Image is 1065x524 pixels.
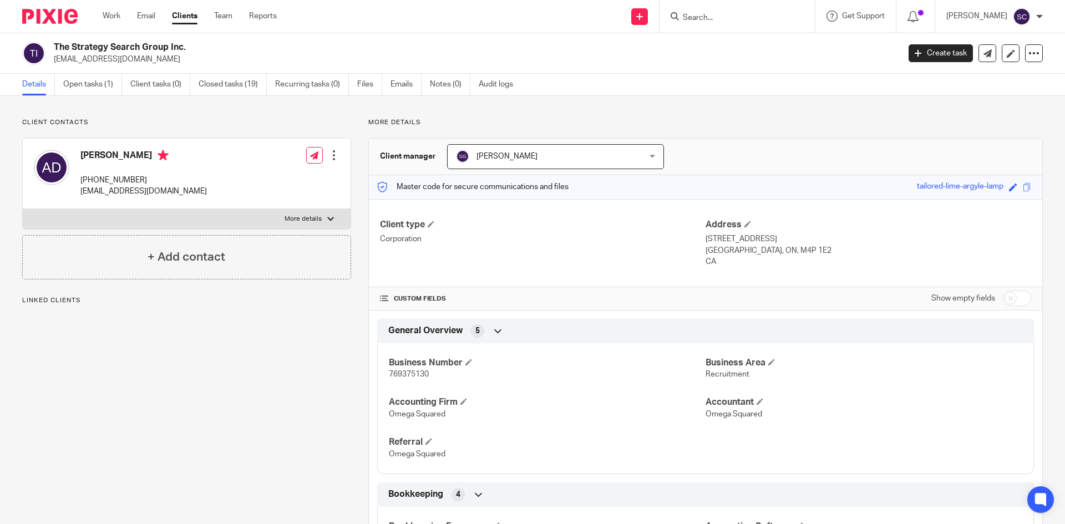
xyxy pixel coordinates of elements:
[946,11,1007,22] p: [PERSON_NAME]
[389,410,445,418] span: Omega Squared
[706,219,1031,231] h4: Address
[842,12,885,20] span: Get Support
[285,215,322,223] p: More details
[380,219,706,231] h4: Client type
[158,150,169,161] i: Primary
[22,42,45,65] img: svg%3E
[214,11,232,22] a: Team
[377,181,569,192] p: Master code for secure communications and files
[389,436,706,448] h4: Referral
[199,74,267,95] a: Closed tasks (19)
[388,325,463,337] span: General Overview
[388,489,443,500] span: Bookkeeping
[368,118,1043,127] p: More details
[476,152,537,160] span: [PERSON_NAME]
[275,74,349,95] a: Recurring tasks (0)
[80,150,207,164] h4: [PERSON_NAME]
[389,450,445,458] span: Omega Squared
[390,74,422,95] a: Emails
[682,13,782,23] input: Search
[148,248,225,266] h4: + Add contact
[130,74,190,95] a: Client tasks (0)
[34,150,69,185] img: svg%3E
[80,175,207,186] p: [PHONE_NUMBER]
[357,74,382,95] a: Files
[172,11,197,22] a: Clients
[22,74,55,95] a: Details
[380,233,706,245] p: Corporation
[706,256,1031,267] p: CA
[389,370,429,378] span: 769375130
[249,11,277,22] a: Reports
[706,410,762,418] span: Omega Squared
[380,294,706,303] h4: CUSTOM FIELDS
[389,396,706,408] h4: Accounting Firm
[63,74,122,95] a: Open tasks (1)
[706,233,1031,245] p: [STREET_ADDRESS]
[54,54,892,65] p: [EMAIL_ADDRESS][DOMAIN_NAME]
[22,9,78,24] img: Pixie
[80,186,207,197] p: [EMAIL_ADDRESS][DOMAIN_NAME]
[706,245,1031,256] p: [GEOGRAPHIC_DATA], ON, M4P 1E2
[103,11,120,22] a: Work
[22,118,351,127] p: Client contacts
[456,150,469,163] img: svg%3E
[706,370,749,378] span: Recruitment
[909,44,973,62] a: Create task
[380,151,436,162] h3: Client manager
[706,396,1022,408] h4: Accountant
[54,42,724,53] h2: The Strategy Search Group Inc.
[917,181,1003,194] div: tailored-lime-argyle-lamp
[137,11,155,22] a: Email
[479,74,521,95] a: Audit logs
[706,357,1022,369] h4: Business Area
[931,293,995,304] label: Show empty fields
[22,296,351,305] p: Linked clients
[475,325,480,337] span: 5
[389,357,706,369] h4: Business Number
[1013,8,1031,26] img: svg%3E
[456,489,460,500] span: 4
[430,74,470,95] a: Notes (0)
